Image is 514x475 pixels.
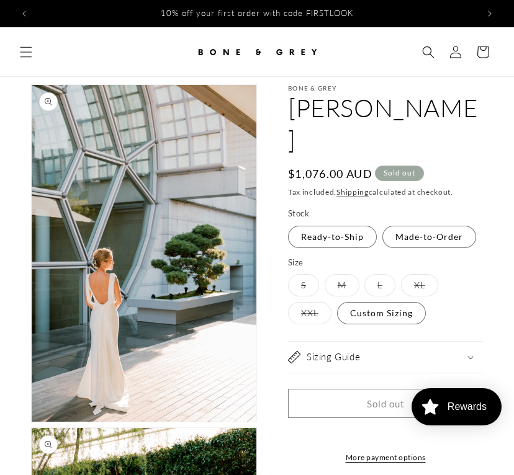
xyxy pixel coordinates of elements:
img: Bone and Grey Bridal [195,38,319,66]
button: Sold out [288,389,483,418]
a: Bone and Grey Bridal [191,33,324,70]
label: XXL [288,302,331,324]
div: 1 of 3 [38,2,476,25]
label: Ready-to-Ship [288,226,377,248]
span: Sold out [375,166,424,181]
legend: Size [288,257,305,269]
legend: Stock [288,208,310,220]
label: S [288,274,319,296]
label: Custom Sizing [337,302,426,324]
label: XL [401,274,438,296]
span: 10% off your first order with code FIRSTLOOK [161,8,353,18]
p: Bone & Grey [288,84,483,92]
div: Rewards [448,401,487,412]
label: M [325,274,359,296]
h1: [PERSON_NAME] [288,92,483,156]
h2: Sizing Guide [307,351,360,363]
a: More payment options [288,452,483,463]
label: L [364,274,395,296]
a: Shipping [336,187,369,197]
summary: Search [415,38,442,66]
summary: Sizing Guide [288,342,483,373]
span: $1,076.00 AUD [288,166,372,182]
label: Made-to-Order [382,226,476,248]
summary: Menu [12,38,40,66]
div: Tax included. calculated at checkout. [288,186,483,198]
div: Announcement [38,2,476,25]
